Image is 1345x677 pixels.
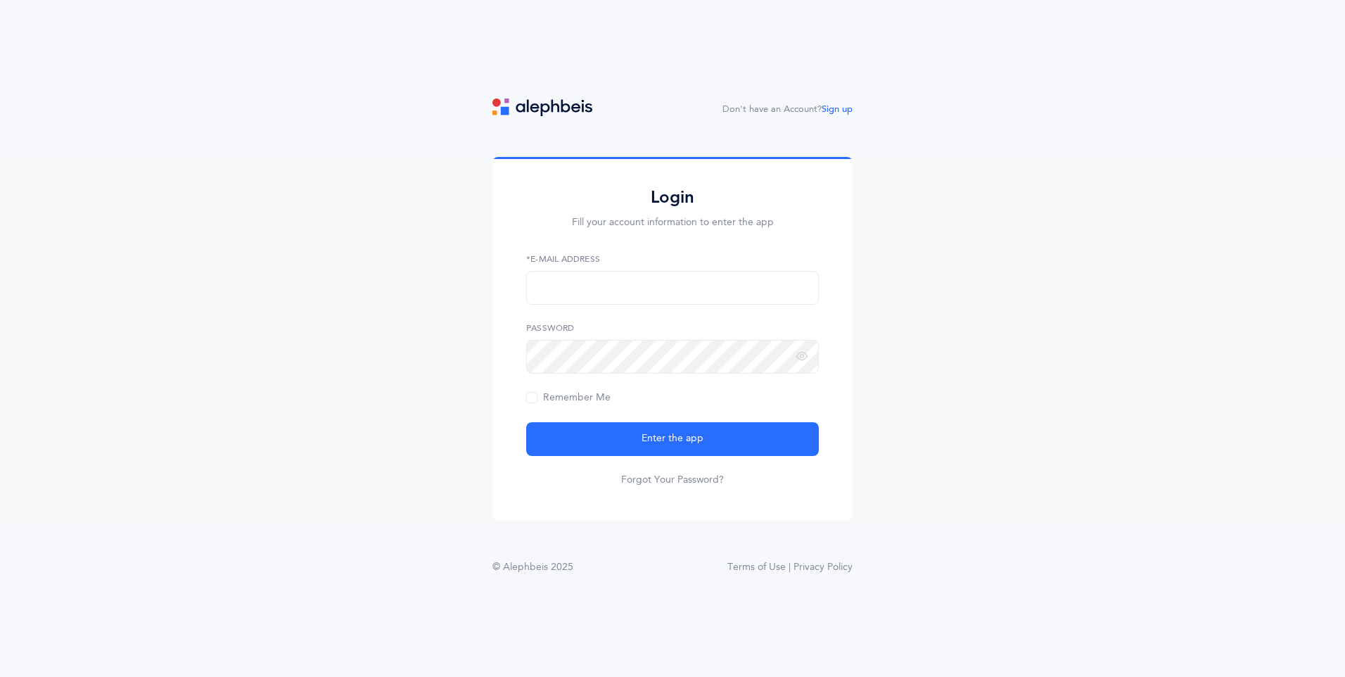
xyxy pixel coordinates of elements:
[526,322,819,334] label: Password
[526,215,819,230] p: Fill your account information to enter the app
[492,99,592,116] img: logo.svg
[722,103,853,117] div: Don't have an Account?
[621,473,724,487] a: Forgot Your Password?
[526,253,819,265] label: *E-Mail Address
[822,104,853,114] a: Sign up
[526,392,611,403] span: Remember Me
[492,560,573,575] div: © Alephbeis 2025
[642,431,703,446] span: Enter the app
[526,186,819,208] h2: Login
[526,422,819,456] button: Enter the app
[727,560,853,575] a: Terms of Use | Privacy Policy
